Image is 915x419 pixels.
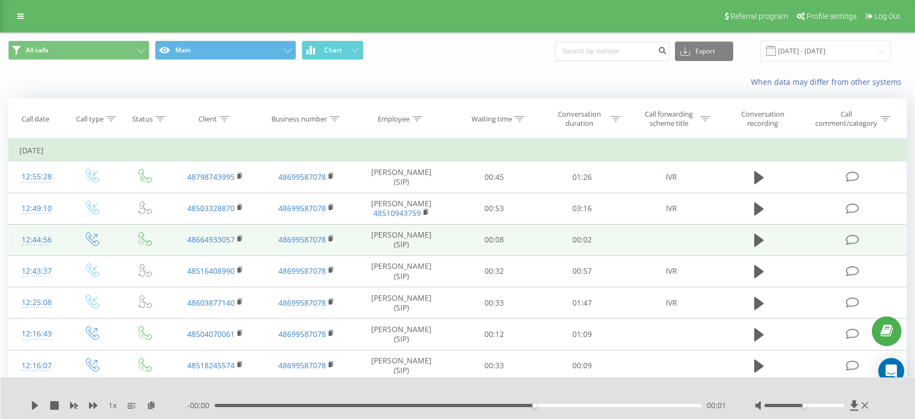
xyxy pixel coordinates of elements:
[187,234,235,245] a: 48664933057
[352,161,450,193] td: [PERSON_NAME] (SIP)
[532,403,537,408] div: Accessibility label
[450,161,538,193] td: 00:45
[19,355,54,376] div: 12:16:07
[19,323,54,344] div: 12:16:43
[626,255,717,287] td: IVR
[278,298,326,308] a: 48699587078
[626,161,717,193] td: IVR
[538,255,626,287] td: 00:57
[538,287,626,319] td: 01:47
[538,193,626,224] td: 03:16
[108,400,117,411] span: 1 x
[815,110,878,128] div: Call comment/category
[26,46,49,55] span: All calls
[538,224,626,255] td: 00:02
[278,203,326,213] a: 48699587078
[675,42,733,61] button: Export
[472,114,512,124] div: Waiting time
[352,193,450,224] td: [PERSON_NAME]
[807,12,857,21] span: Profile settings
[730,12,788,21] span: Referral program
[450,319,538,350] td: 00:12
[550,110,608,128] div: Conversation duration
[278,329,326,339] a: 48699587078
[875,12,900,21] span: Log Out
[278,172,326,182] a: 48699587078
[187,400,215,411] span: - 00:00
[352,224,450,255] td: [PERSON_NAME] (SIP)
[278,266,326,276] a: 48699587078
[155,40,296,60] button: Main
[450,224,538,255] td: 00:08
[450,287,538,319] td: 00:33
[640,110,698,128] div: Call forwarding scheme title
[19,261,54,282] div: 12:43:37
[132,114,153,124] div: Status
[538,161,626,193] td: 01:26
[707,400,726,411] span: 00:01
[271,114,327,124] div: Business number
[324,46,342,54] span: Chart
[626,287,717,319] td: IVR
[352,287,450,319] td: [PERSON_NAME] (SIP)
[538,350,626,381] td: 00:09
[187,172,235,182] a: 48798743995
[278,234,326,245] a: 48699587078
[8,40,149,60] button: All calls
[450,350,538,381] td: 00:33
[19,166,54,187] div: 12:55:28
[450,193,538,224] td: 00:53
[199,114,217,124] div: Client
[373,208,421,218] a: 48510943759
[751,77,907,87] a: When data may differ from other systems
[450,255,538,287] td: 00:32
[378,114,409,124] div: Employee
[352,255,450,287] td: [PERSON_NAME] (SIP)
[302,40,364,60] button: Chart
[555,42,670,61] input: Search by number
[22,114,49,124] div: Call date
[626,193,717,224] td: IVR
[538,319,626,350] td: 01:09
[187,298,235,308] a: 48603877140
[278,360,326,370] a: 48699587078
[802,403,807,408] div: Accessibility label
[19,198,54,219] div: 12:49:10
[187,266,235,276] a: 48516408990
[76,114,104,124] div: Call type
[9,140,907,161] td: [DATE]
[878,358,904,384] div: Open Intercom Messenger
[187,360,235,370] a: 48518245574
[187,329,235,339] a: 48504070061
[19,292,54,313] div: 12:25:08
[19,229,54,251] div: 12:44:56
[352,350,450,381] td: [PERSON_NAME] (SIP)
[187,203,235,213] a: 48503328870
[728,110,798,128] div: Conversation recording
[352,319,450,350] td: [PERSON_NAME] (SIP)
